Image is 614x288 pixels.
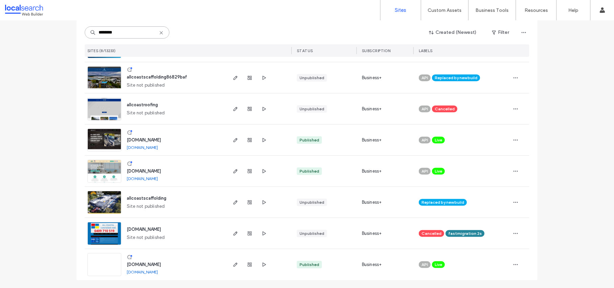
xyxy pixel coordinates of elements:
a: allcoastscaffolding [127,196,166,201]
span: Help [16,5,29,11]
span: Business+ [362,168,382,175]
div: Unpublished [300,106,324,112]
span: Live [435,137,442,143]
div: Published [300,262,319,268]
span: Cancelled [435,106,455,112]
span: Business+ [362,137,382,143]
span: API [422,75,428,81]
label: Sites [395,7,407,13]
div: Unpublished [300,230,324,237]
a: [DOMAIN_NAME] [127,137,161,142]
a: [DOMAIN_NAME] [127,262,161,267]
span: Business+ [362,74,382,81]
span: Site not published [127,203,165,210]
span: Business+ [362,261,382,268]
span: fastmigration 2s [448,230,482,237]
div: Published [300,168,319,174]
label: Business Tools [476,7,509,13]
a: allcoastscaffolding86829baf [127,74,187,80]
span: Business+ [362,199,382,206]
a: [DOMAIN_NAME] [127,227,161,232]
span: Site not published [127,82,165,89]
label: Custom Assets [428,7,462,13]
label: Resources [525,7,548,13]
a: [DOMAIN_NAME] [127,269,158,274]
span: Replaced by new build [422,199,464,205]
button: Created (Newest) [423,27,483,38]
span: Business+ [362,106,382,112]
span: STATUS [297,48,313,53]
span: API [422,262,428,268]
span: Live [435,262,442,268]
span: Site not published [127,110,165,116]
span: SITES (8/13233) [87,48,116,53]
span: Replaced by new build [435,75,477,81]
a: [DOMAIN_NAME] [127,176,158,181]
a: allcoastroofing [127,102,158,107]
span: Business+ [362,230,382,237]
span: SUBSCRIPTION [362,48,391,53]
span: API [422,137,428,143]
span: LABELS [419,48,433,53]
div: Unpublished [300,199,324,205]
label: Help [569,7,579,13]
span: Live [435,168,442,174]
div: Unpublished [300,75,324,81]
span: Site not published [127,234,165,241]
span: API [422,168,428,174]
span: Cancelled [422,230,442,237]
div: Published [300,137,319,143]
button: Filter [485,27,516,38]
a: [DOMAIN_NAME] [127,169,161,174]
a: [DOMAIN_NAME] [127,145,158,150]
span: API [422,106,428,112]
